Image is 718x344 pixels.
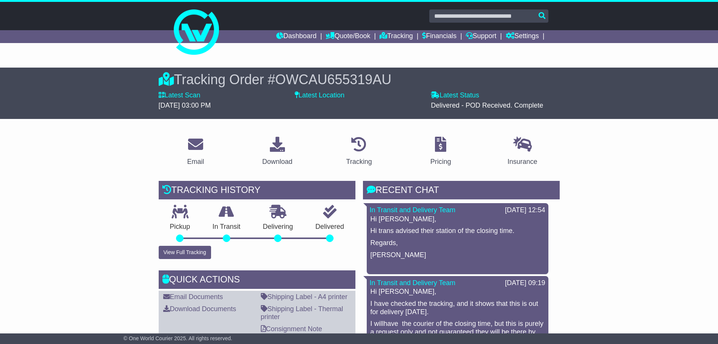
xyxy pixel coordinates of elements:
[370,279,456,287] a: In Transit and Delivery Team
[187,157,204,167] div: Email
[505,279,545,287] div: [DATE] 09:19
[370,215,545,224] p: Hi [PERSON_NAME],
[431,102,543,109] span: Delivered - POD Received. Complete
[505,206,545,214] div: [DATE] 12:54
[370,227,545,235] p: Hi trans advised their station of the closing time.
[262,157,292,167] div: Download
[124,335,233,341] span: © One World Courier 2025. All rights reserved.
[326,30,370,43] a: Quote/Book
[261,325,322,333] a: Consignment Note
[506,30,539,43] a: Settings
[304,223,355,231] p: Delivered
[182,134,209,170] a: Email
[466,30,496,43] a: Support
[159,270,355,291] div: Quick Actions
[341,134,377,170] a: Tracking
[295,91,344,100] label: Latest Location
[159,246,211,259] button: View Full Tracking
[276,30,317,43] a: Dashboard
[252,223,305,231] p: Delivering
[159,71,560,88] div: Tracking Order #
[422,30,456,43] a: Financials
[159,181,355,201] div: Tracking history
[370,288,545,296] p: Hi [PERSON_NAME],
[503,134,542,170] a: Insurance
[159,102,211,109] span: [DATE] 03:00 PM
[508,157,537,167] div: Insurance
[426,134,456,170] a: Pricing
[159,223,202,231] p: Pickup
[201,223,252,231] p: In Transit
[261,293,348,301] a: Shipping Label - A4 printer
[159,91,201,100] label: Latest Scan
[363,181,560,201] div: RECENT CHAT
[370,300,545,316] p: I have checked the tracking, and it shows that this is out for delivery [DATE].
[163,305,236,313] a: Download Documents
[370,206,456,214] a: In Transit and Delivery Team
[380,30,413,43] a: Tracking
[163,293,223,301] a: Email Documents
[370,251,545,259] p: [PERSON_NAME]
[257,134,297,170] a: Download
[261,305,343,321] a: Shipping Label - Thermal printer
[346,157,372,167] div: Tracking
[430,157,451,167] div: Pricing
[275,72,391,87] span: OWCAU655319AU
[431,91,479,100] label: Latest Status
[370,239,545,247] p: Regards,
